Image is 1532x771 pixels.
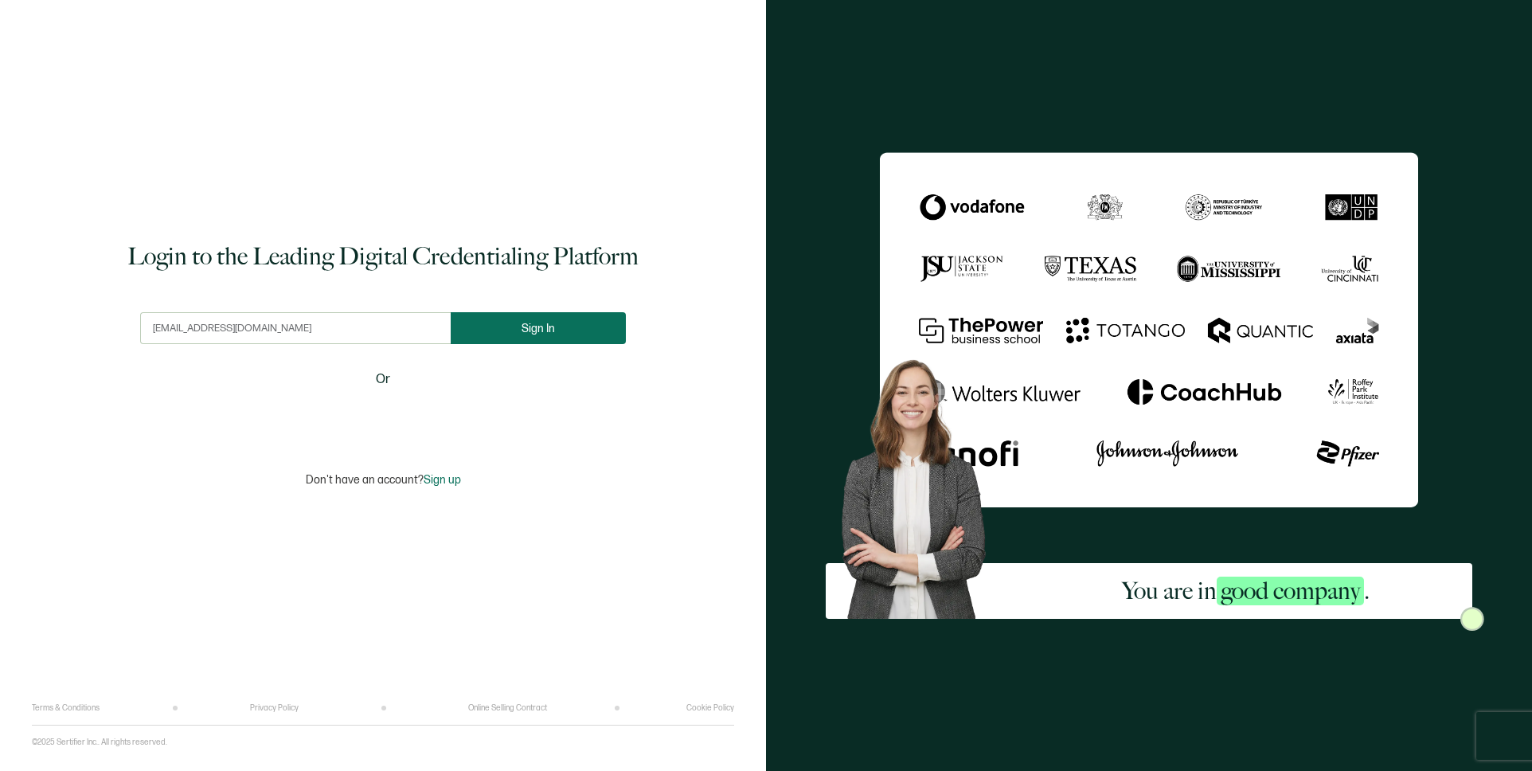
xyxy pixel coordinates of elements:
h2: You are in . [1122,575,1370,607]
a: Terms & Conditions [32,703,100,713]
img: Sertifier Login [1460,607,1484,631]
h1: Login to the Leading Digital Credentialing Platform [127,241,639,272]
img: Sertifier Login - You are in <span class="strong-h">good company</span>. Hero [826,346,1020,619]
p: ©2025 Sertifier Inc.. All rights reserved. [32,738,167,747]
img: Sertifier Login - You are in <span class="strong-h">good company</span>. [880,152,1419,507]
a: Cookie Policy [686,703,734,713]
span: good company [1217,577,1364,605]
button: Sign In [451,312,626,344]
iframe: Sign in with Google Button [283,400,483,435]
span: Sign In [522,323,555,335]
span: Sign up [424,473,461,487]
p: Don't have an account? [306,473,461,487]
input: Enter your work email address [140,312,451,344]
span: Or [376,370,390,389]
a: Privacy Policy [250,703,299,713]
a: Online Selling Contract [468,703,547,713]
